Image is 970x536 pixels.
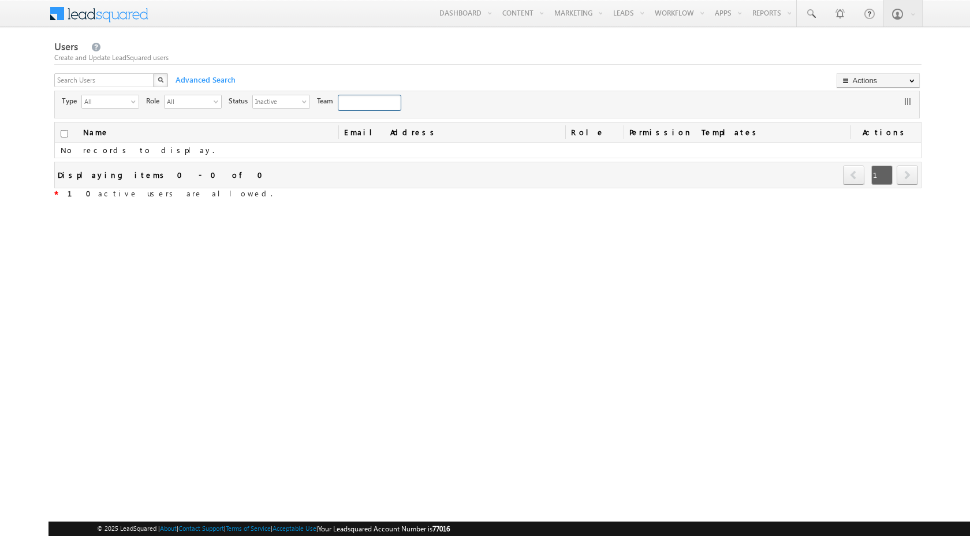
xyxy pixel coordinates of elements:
span: select [302,98,311,105]
span: 77016 [432,524,450,533]
span: 1 [871,165,893,185]
a: Contact Support [178,524,224,532]
a: Acceptable Use [273,524,316,532]
div: Displaying items 0 - 0 of 0 [58,168,270,181]
span: Team [317,96,338,106]
a: prev [843,166,865,185]
a: About [160,524,177,532]
span: Type [62,96,81,106]
strong: 10 [68,188,98,198]
span: Status [229,96,252,106]
a: Email Address [338,122,565,142]
span: © 2025 LeadSquared | | | | | [97,523,450,534]
a: Terms of Service [226,524,271,532]
span: All [165,95,212,107]
img: Search [158,77,163,83]
span: Inactive [253,95,300,107]
span: Your Leadsquared Account Number is [318,524,450,533]
td: No records to display. [55,143,921,158]
span: active users are allowed. [58,188,273,198]
span: Users [54,40,78,53]
span: select [131,98,140,105]
a: next [897,166,918,185]
span: Advanced Search [170,75,239,85]
a: Role [565,122,624,142]
span: next [897,165,918,185]
span: select [214,98,223,105]
span: prev [843,165,864,185]
span: All [82,95,129,107]
span: Permission Templates [624,122,850,142]
input: Search Users [54,73,155,87]
a: Name [77,122,115,142]
span: Actions [850,122,921,142]
span: Role [146,96,164,106]
button: Actions [837,73,920,88]
div: Create and Update LeadSquared users [54,53,921,63]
